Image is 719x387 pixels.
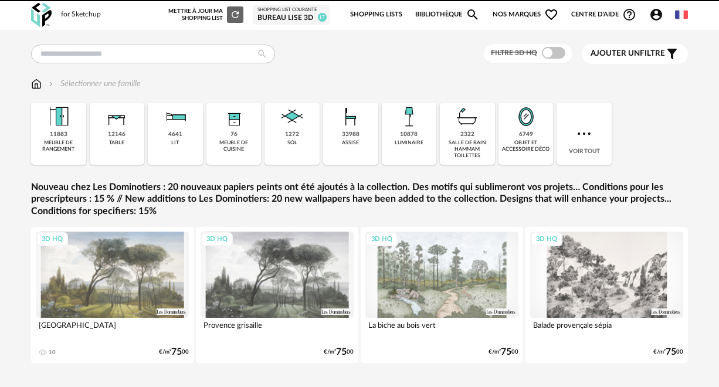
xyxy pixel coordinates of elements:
span: Ajouter un [591,49,640,57]
div: salle de bain hammam toilettes [443,140,491,159]
a: Shopping List courante Bureau Lise 3D 17 [257,7,325,22]
div: Shopping List courante [257,7,325,13]
span: Magnify icon [466,8,480,22]
div: 6749 [519,131,533,138]
span: Heart Outline icon [544,8,558,22]
div: sol [287,140,297,146]
div: 12146 [108,131,126,138]
span: Account Circle icon [649,8,663,22]
span: 75 [336,348,347,356]
img: more.7b13dc1.svg [575,124,593,143]
span: Filter icon [665,47,679,61]
a: BibliothèqueMagnify icon [415,2,480,27]
div: lit [171,140,179,146]
div: 11883 [50,131,67,138]
div: €/m² 00 [324,348,354,356]
span: 17 [318,13,327,22]
div: meuble de cuisine [210,140,258,153]
span: Filtre 3D HQ [491,49,537,56]
a: 3D HQ Balade provençale sépia €/m²7500 [525,227,688,363]
span: 75 [171,348,182,356]
img: svg+xml;base64,PHN2ZyB3aWR0aD0iMTYiIGhlaWdodD0iMTciIHZpZXdCb3g9IjAgMCAxNiAxNyIgZmlsbD0ibm9uZSIgeG... [31,78,42,90]
img: Sol.png [278,103,306,131]
a: Nouveau chez Les Dominotiers : 20 nouveaux papiers peints ont été ajoutés à la collection. Des mo... [31,181,688,218]
div: Provence grisaille [201,318,354,341]
div: 76 [230,131,238,138]
div: €/m² 00 [159,348,189,356]
div: 2322 [460,131,474,138]
img: Luminaire.png [395,103,423,131]
div: 3D HQ [36,232,68,247]
img: Assise.png [337,103,365,131]
div: meuble de rangement [35,140,83,153]
div: objet et accessoire déco [502,140,550,153]
div: 10878 [400,131,418,138]
span: filtre [591,49,665,59]
span: Help Circle Outline icon [622,8,636,22]
div: assise [342,140,359,146]
div: Mettre à jour ma Shopping List [168,6,243,23]
div: Bureau Lise 3D [257,13,325,23]
a: Shopping Lists [350,2,402,27]
div: €/m² 00 [653,348,683,356]
div: 3D HQ [201,232,233,247]
button: Ajouter unfiltre Filter icon [582,44,688,64]
div: Voir tout [557,103,612,165]
div: 3D HQ [531,232,562,247]
span: 75 [666,348,676,356]
img: Rangement.png [220,103,248,131]
img: Salle%20de%20bain.png [453,103,481,131]
div: Sélectionner une famille [46,78,141,90]
img: Meuble%20de%20rangement.png [45,103,73,131]
img: Miroir.png [512,103,540,131]
div: 1272 [285,131,299,138]
div: 33988 [342,131,359,138]
div: table [109,140,124,146]
img: fr [675,8,688,21]
span: Centre d'aideHelp Circle Outline icon [571,8,636,22]
div: 4641 [168,131,182,138]
div: luminaire [395,140,423,146]
img: OXP [31,3,52,27]
span: Account Circle icon [649,8,669,22]
img: Literie.png [161,103,189,131]
div: 3D HQ [366,232,398,247]
span: Nos marques [493,2,558,27]
div: 10 [49,349,56,356]
span: Refresh icon [230,12,240,18]
a: 3D HQ Provence grisaille €/m²7500 [196,227,358,363]
div: [GEOGRAPHIC_DATA] [36,318,189,341]
img: svg+xml;base64,PHN2ZyB3aWR0aD0iMTYiIGhlaWdodD0iMTYiIHZpZXdCb3g9IjAgMCAxNiAxNiIgZmlsbD0ibm9uZSIgeG... [46,78,56,90]
span: 75 [501,348,511,356]
div: La biche au bois vert [365,318,518,341]
div: for Sketchup [61,10,101,19]
img: Table.png [103,103,131,131]
div: Balade provençale sépia [530,318,683,341]
div: €/m² 00 [489,348,518,356]
a: 3D HQ La biche au bois vert €/m²7500 [361,227,523,363]
a: 3D HQ [GEOGRAPHIC_DATA] 10 €/m²7500 [31,227,194,363]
